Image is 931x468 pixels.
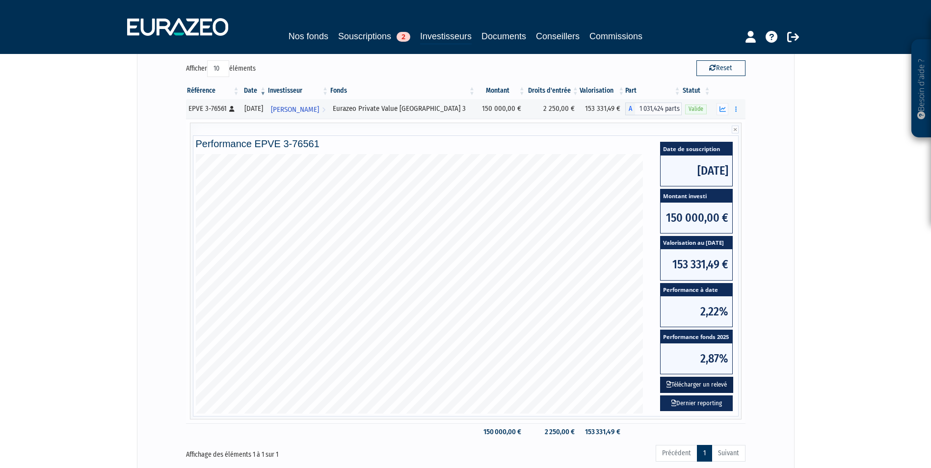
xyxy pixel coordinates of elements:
[635,103,681,115] span: 1 031,424 parts
[697,445,712,462] a: 1
[420,29,472,45] a: Investisseurs
[661,330,732,343] span: Performance fonds 2025
[207,60,229,77] select: Afficheréléments
[661,142,732,156] span: Date de souscription
[661,189,732,203] span: Montant investi
[244,104,264,114] div: [DATE]
[333,104,473,114] div: Eurazeo Private Value [GEOGRAPHIC_DATA] 3
[476,423,526,441] td: 150 000,00 €
[661,284,732,297] span: Performance à date
[127,18,228,36] img: 1732889491-logotype_eurazeo_blanc_rvb.png
[229,106,235,112] i: [Français] Personne physique
[338,29,410,43] a: Souscriptions2
[661,249,732,280] span: 153 331,49 €
[526,82,580,99] th: Droits d'entrée: activer pour trier la colonne par ordre croissant
[660,377,733,393] button: Télécharger un relevé
[625,82,681,99] th: Part: activer pour trier la colonne par ordre croissant
[322,101,325,119] i: Voir l'investisseur
[580,82,625,99] th: Valorisation: activer pour trier la colonne par ordre croissant
[186,60,256,77] label: Afficher éléments
[526,423,580,441] td: 2 250,00 €
[271,101,319,119] span: [PERSON_NAME]
[240,82,267,99] th: Date: activer pour trier la colonne par ordre croissant
[267,82,329,99] th: Investisseur: activer pour trier la colonne par ordre croissant
[526,99,580,119] td: 2 250,00 €
[696,60,745,76] button: Reset
[536,29,580,43] a: Conseillers
[589,29,642,43] a: Commissions
[196,138,736,149] h4: Performance EPVE 3-76561
[682,82,712,99] th: Statut : activer pour trier la colonne par ordre croissant
[476,82,526,99] th: Montant: activer pour trier la colonne par ordre croissant
[481,29,526,43] a: Documents
[329,82,476,99] th: Fonds: activer pour trier la colonne par ordre croissant
[685,104,707,114] span: Valide
[661,343,732,374] span: 2,87%
[625,103,681,115] div: A - Eurazeo Private Value Europe 3
[289,29,328,43] a: Nos fonds
[625,103,635,115] span: A
[580,423,625,441] td: 153 331,49 €
[661,296,732,327] span: 2,22%
[186,444,411,460] div: Affichage des éléments 1 à 1 sur 1
[188,104,237,114] div: EPVE 3-76561
[186,82,240,99] th: Référence : activer pour trier la colonne par ordre croissant
[397,32,410,42] span: 2
[660,395,733,412] a: Dernier reporting
[661,203,732,233] span: 150 000,00 €
[661,156,732,186] span: [DATE]
[661,236,732,250] span: Valorisation au [DATE]
[476,99,526,119] td: 150 000,00 €
[267,99,329,119] a: [PERSON_NAME]
[916,45,927,133] p: Besoin d'aide ?
[580,99,625,119] td: 153 331,49 €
